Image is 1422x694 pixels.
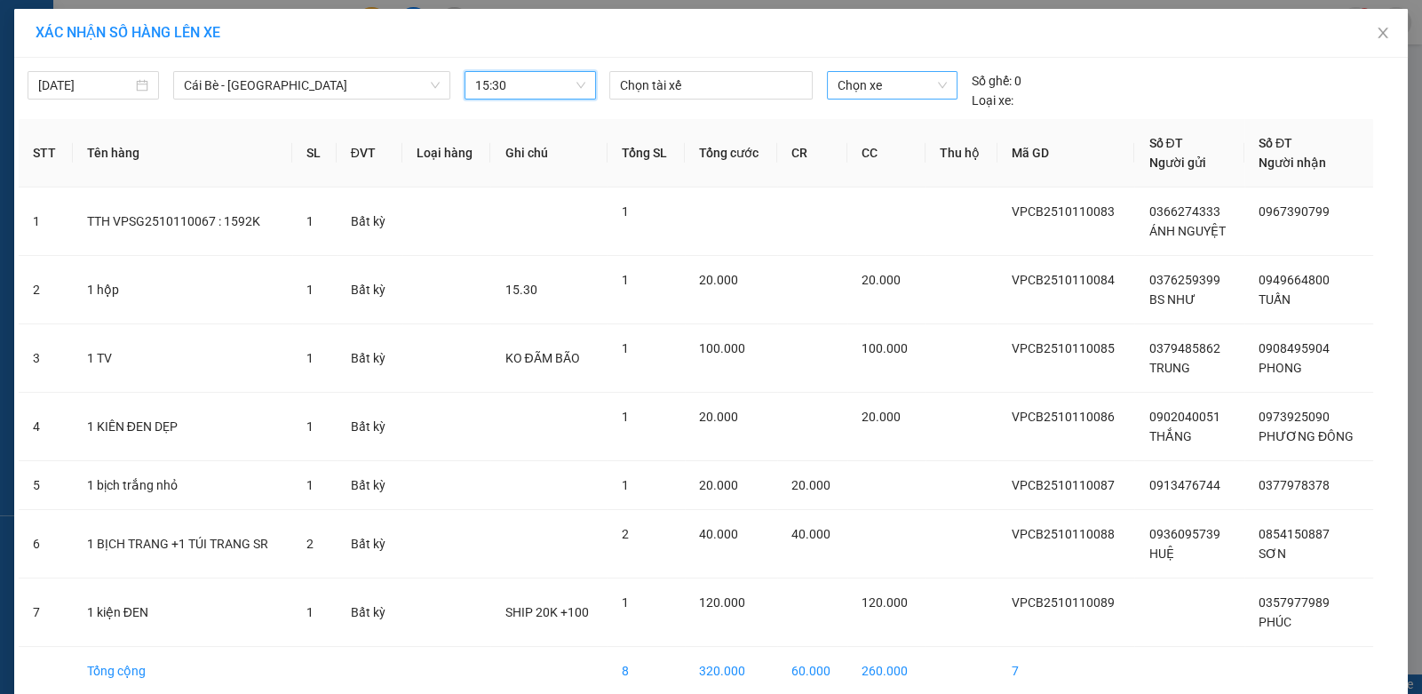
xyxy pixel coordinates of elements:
[1259,273,1330,287] span: 0949664800
[699,595,745,610] span: 120.000
[504,351,579,365] span: KO ĐÃM BÃO
[1012,273,1115,287] span: VPCB2510110084
[1259,136,1292,150] span: Số ĐT
[1358,9,1408,59] button: Close
[972,71,1012,91] span: Số ghế:
[777,119,848,187] th: CR
[699,527,738,541] span: 40.000
[73,578,292,647] td: 1 kiện ĐEN
[1012,341,1115,355] span: VPCB2510110085
[1012,595,1115,610] span: VPCB2510110089
[337,578,402,647] td: Bất kỳ
[622,204,629,219] span: 1
[847,119,925,187] th: CC
[1259,478,1330,492] span: 0377978378
[972,91,1013,110] span: Loại xe:
[862,273,901,287] span: 20.000
[36,24,220,41] span: XÁC NHẬN SỐ HÀNG LÊN XE
[622,527,629,541] span: 2
[38,76,132,95] input: 11/10/2025
[1148,341,1219,355] span: 0379485862
[306,214,314,228] span: 1
[306,419,314,434] span: 1
[1259,341,1330,355] span: 0908495904
[337,510,402,578] td: Bất kỳ
[862,410,901,424] span: 20.000
[1148,546,1173,561] span: HUỆ
[306,537,314,551] span: 2
[337,256,402,324] td: Bất kỳ
[791,527,830,541] span: 40.000
[19,393,73,461] td: 4
[1259,361,1302,375] span: PHONG
[73,393,292,461] td: 1 KIÊN ĐEN DẸP
[862,595,908,610] span: 120.000
[838,72,947,99] span: Chọn xe
[622,595,629,610] span: 1
[19,119,73,187] th: STT
[184,72,440,99] span: Cái Bè - Sài Gòn
[1012,204,1115,219] span: VPCB2510110083
[504,283,536,297] span: 15.30
[1376,26,1390,40] span: close
[1259,615,1291,629] span: PHÚC
[337,393,402,461] td: Bất kỳ
[791,478,830,492] span: 20.000
[19,256,73,324] td: 2
[292,119,337,187] th: SL
[73,510,292,578] td: 1 BỊCH TRANG +1 TÚI TRANG SR
[73,256,292,324] td: 1 hộp
[1148,361,1189,375] span: TRUNG
[1259,292,1291,307] span: TUẤN
[699,273,738,287] span: 20.000
[1259,595,1330,610] span: 0357977989
[19,187,73,256] td: 1
[699,478,738,492] span: 20.000
[1148,292,1195,307] span: BS NHƯ
[306,605,314,619] span: 1
[699,341,745,355] span: 100.000
[1259,204,1330,219] span: 0967390799
[699,410,738,424] span: 20.000
[997,119,1135,187] th: Mã GD
[73,187,292,256] td: TTH VPSG2510110067 : 1592K
[430,80,441,91] span: down
[608,119,685,187] th: Tổng SL
[862,341,908,355] span: 100.000
[19,578,73,647] td: 7
[1259,156,1326,170] span: Người nhận
[306,283,314,297] span: 1
[1259,410,1330,424] span: 0973925090
[19,324,73,393] td: 3
[1259,429,1354,443] span: PHƯƠNG ĐÔNG
[1012,410,1115,424] span: VPCB2510110086
[337,119,402,187] th: ĐVT
[73,119,292,187] th: Tên hàng
[1148,410,1219,424] span: 0902040051
[19,461,73,510] td: 5
[1012,527,1115,541] span: VPCB2510110088
[337,461,402,510] td: Bất kỳ
[1259,546,1286,561] span: SƠN
[1148,527,1219,541] span: 0936095739
[337,187,402,256] td: Bất kỳ
[972,71,1021,91] div: 0
[19,510,73,578] td: 6
[402,119,490,187] th: Loại hàng
[1012,478,1115,492] span: VPCB2510110087
[1148,224,1225,238] span: ÁNH NGUYỆT
[73,461,292,510] td: 1 bịch trắng nhỏ
[306,478,314,492] span: 1
[73,324,292,393] td: 1 TV
[490,119,608,187] th: Ghi chú
[1148,156,1205,170] span: Người gửi
[622,478,629,492] span: 1
[622,341,629,355] span: 1
[622,410,629,424] span: 1
[1259,527,1330,541] span: 0854150887
[1148,204,1219,219] span: 0366274333
[1148,273,1219,287] span: 0376259399
[925,119,997,187] th: Thu hộ
[622,273,629,287] span: 1
[1148,136,1182,150] span: Số ĐT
